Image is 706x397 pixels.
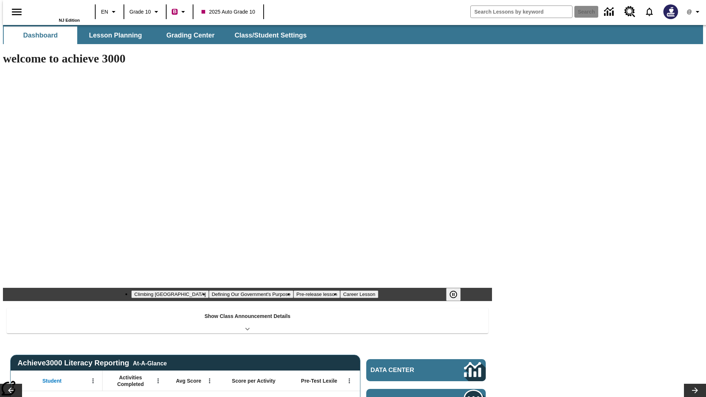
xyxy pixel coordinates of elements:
[88,375,99,386] button: Open Menu
[32,3,80,22] div: Home
[4,26,77,44] button: Dashboard
[126,5,164,18] button: Grade: Grade 10, Select a grade
[131,290,208,298] button: Slide 1 Climbing Mount Tai
[600,2,620,22] a: Data Center
[59,18,80,22] span: NJ Edition
[42,378,61,384] span: Student
[32,3,80,18] a: Home
[659,2,682,21] button: Select a new avatar
[3,25,703,44] div: SubNavbar
[293,290,340,298] button: Slide 3 Pre-release lesson
[6,1,28,23] button: Open side menu
[446,288,468,301] div: Pause
[344,375,355,386] button: Open Menu
[687,8,692,16] span: @
[129,8,151,16] span: Grade 10
[301,378,338,384] span: Pre-Test Lexile
[79,26,152,44] button: Lesson Planning
[3,52,492,65] h1: welcome to achieve 3000
[101,8,108,16] span: EN
[154,26,227,44] button: Grading Center
[471,6,572,18] input: search field
[133,359,167,367] div: At-A-Glance
[340,290,378,298] button: Slide 4 Career Lesson
[204,375,215,386] button: Open Menu
[229,26,313,44] button: Class/Student Settings
[7,308,488,333] div: Show Class Announcement Details
[684,384,706,397] button: Lesson carousel, Next
[204,312,290,320] p: Show Class Announcement Details
[663,4,678,19] img: Avatar
[232,378,276,384] span: Score per Activity
[18,359,167,367] span: Achieve3000 Literacy Reporting
[169,5,190,18] button: Boost Class color is violet red. Change class color
[366,359,486,381] a: Data Center
[682,5,706,18] button: Profile/Settings
[202,8,255,16] span: 2025 Auto Grade 10
[620,2,640,22] a: Resource Center, Will open in new tab
[173,7,176,16] span: B
[176,378,201,384] span: Avg Score
[98,5,121,18] button: Language: EN, Select a language
[153,375,164,386] button: Open Menu
[371,366,439,374] span: Data Center
[3,26,313,44] div: SubNavbar
[640,2,659,21] a: Notifications
[106,374,155,387] span: Activities Completed
[209,290,293,298] button: Slide 2 Defining Our Government's Purpose
[446,288,461,301] button: Pause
